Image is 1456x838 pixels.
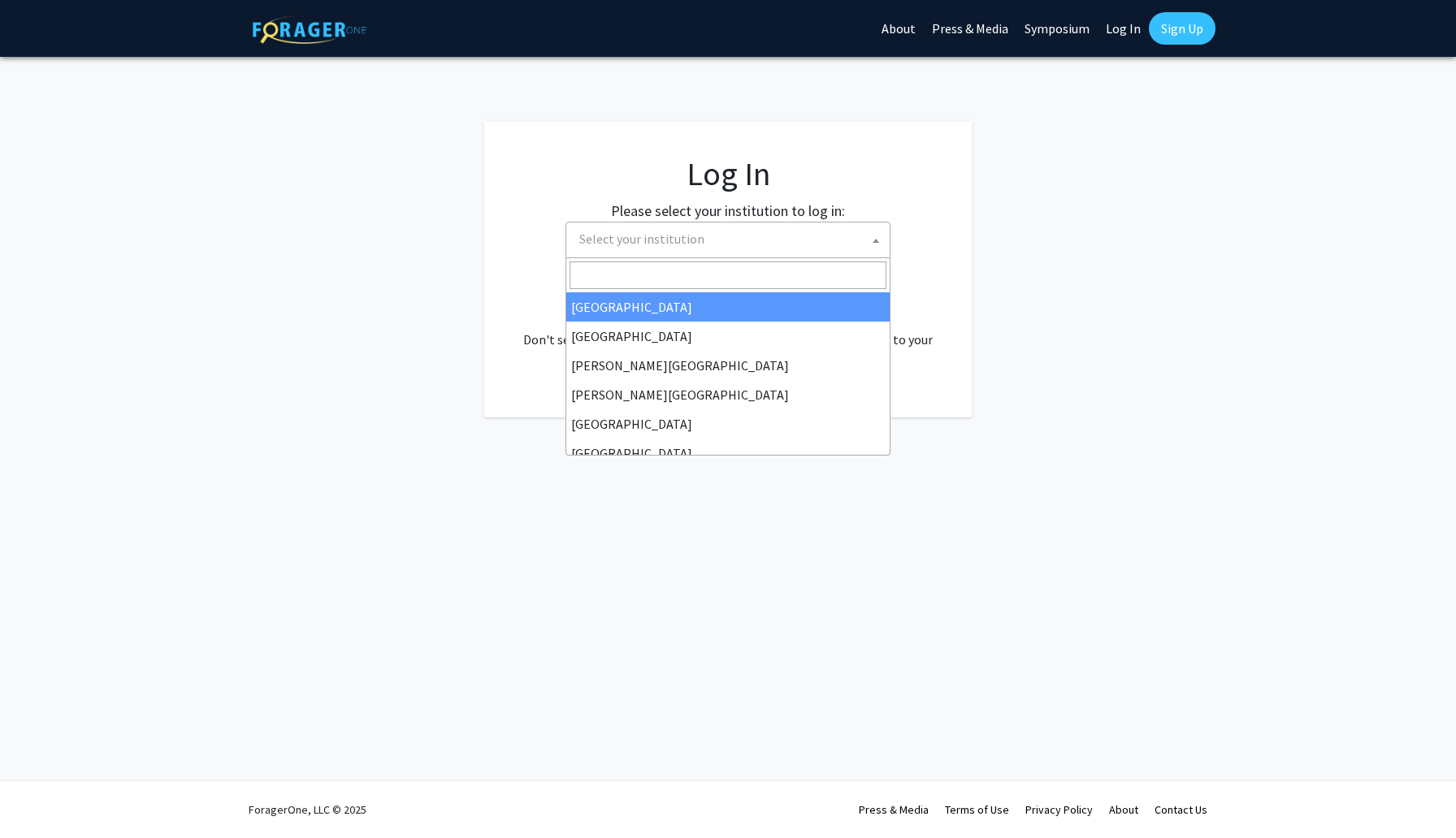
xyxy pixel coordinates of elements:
[517,154,939,193] h1: Log In
[570,261,886,289] input: Search
[565,222,890,258] span: Select your institution
[1025,802,1093,817] a: Privacy Policy
[517,291,939,369] div: No account? . Don't see your institution? about bringing ForagerOne to your institution.
[859,802,929,817] a: Press & Media
[1109,802,1138,817] a: About
[253,15,366,44] img: ForagerOne Logo
[611,200,845,222] label: Please select your institution to log in:
[566,409,890,438] li: [GEOGRAPHIC_DATA]
[579,231,704,247] span: Select your institution
[1149,12,1215,45] a: Sign Up
[573,222,890,256] span: Select your institution
[566,380,890,409] li: [PERSON_NAME][GEOGRAPHIC_DATA]
[1155,802,1207,817] a: Contact Us
[566,351,890,380] li: [PERSON_NAME][GEOGRAPHIC_DATA]
[249,781,366,838] div: ForagerOne, LLC © 2025
[12,765,69,826] iframe: Chat
[566,438,890,468] li: [GEOGRAPHIC_DATA]
[566,292,890,322] li: [GEOGRAPHIC_DATA]
[566,322,890,351] li: [GEOGRAPHIC_DATA]
[945,802,1009,817] a: Terms of Use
